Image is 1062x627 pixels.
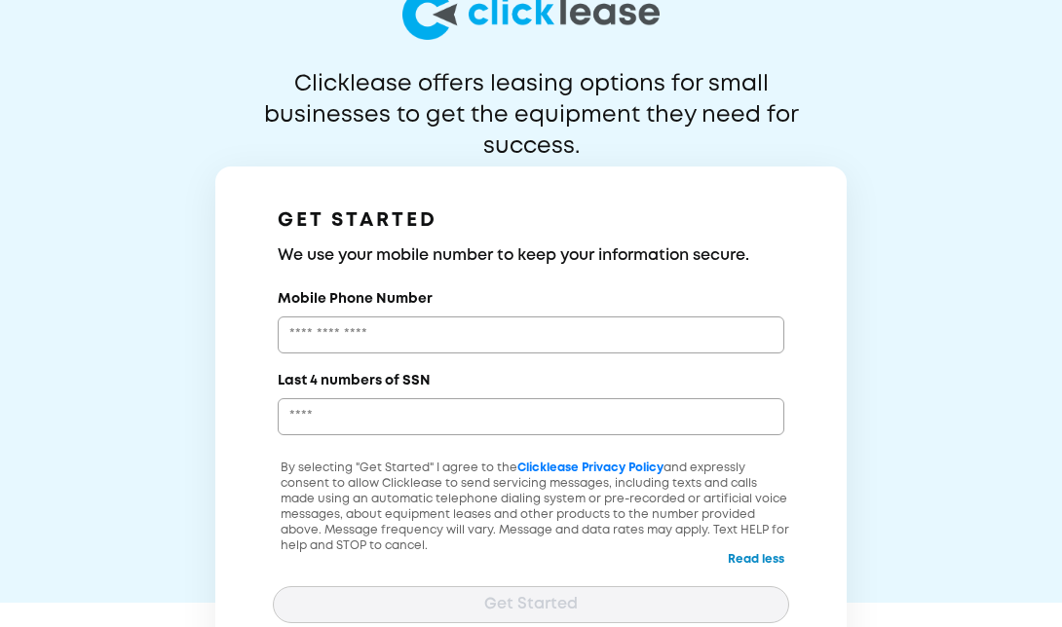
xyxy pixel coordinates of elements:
[278,371,431,390] label: Last 4 numbers of SSN
[216,69,846,131] p: Clicklease offers leasing options for small businesses to get the equipment they need for success.
[278,244,784,268] h3: We use your mobile number to keep your information secure.
[278,205,784,237] h1: GET STARTED
[273,461,789,554] p: By selecting "Get Started" I agree to the and expressly consent to allow Clicklease to send servi...
[278,289,433,309] label: Mobile Phone Number
[517,462,664,473] a: Clicklease Privacy Policy
[273,586,789,623] button: Get Started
